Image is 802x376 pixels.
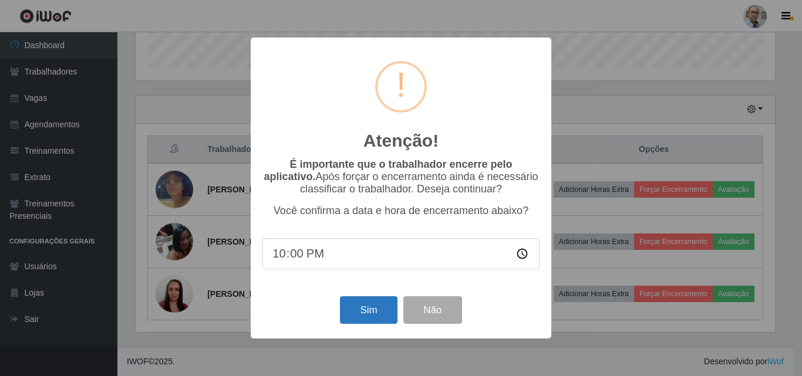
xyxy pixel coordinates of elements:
p: Após forçar o encerramento ainda é necessário classificar o trabalhador. Deseja continuar? [262,158,540,195]
button: Sim [340,296,397,324]
b: É importante que o trabalhador encerre pelo aplicativo. [264,158,512,182]
button: Não [403,296,461,324]
p: Você confirma a data e hora de encerramento abaixo? [262,205,540,217]
h2: Atenção! [363,130,439,151]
